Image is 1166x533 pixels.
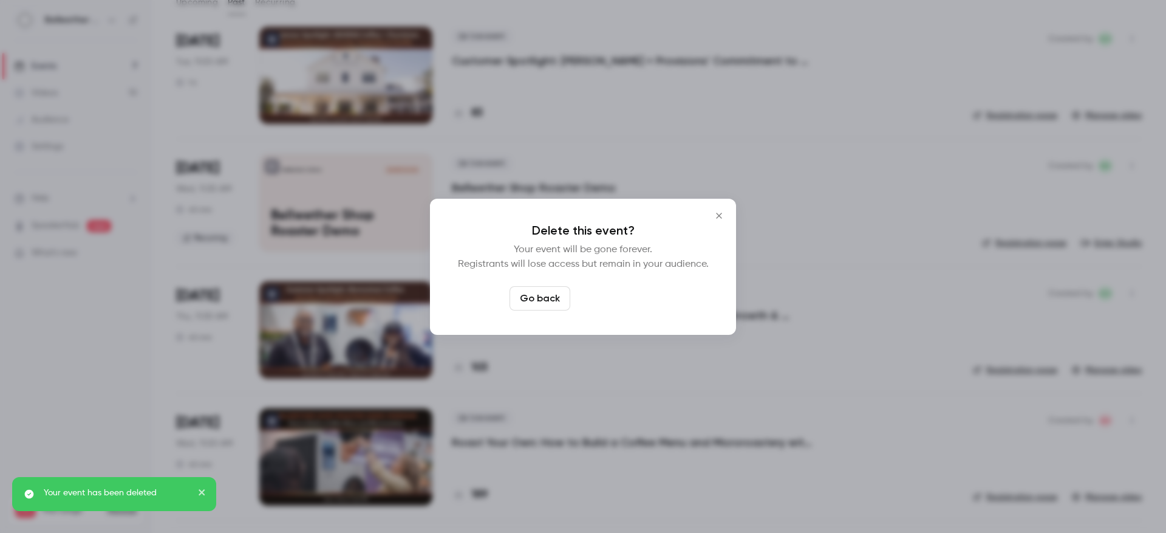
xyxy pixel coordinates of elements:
[510,286,570,311] button: Go back
[454,242,712,272] p: Your event will be gone forever. Registrants will lose access but remain in your audience.
[198,487,206,501] button: close
[44,487,189,499] p: Your event has been deleted
[707,204,731,228] button: Close
[575,286,656,311] button: Delete event
[454,223,712,238] p: Delete this event?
